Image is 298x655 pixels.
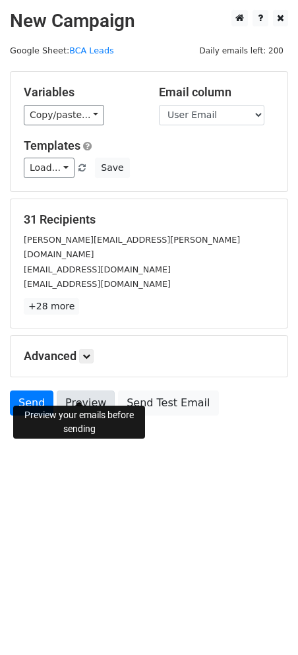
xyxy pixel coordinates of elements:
h5: Variables [24,85,139,100]
a: Send [10,390,53,416]
small: [PERSON_NAME][EMAIL_ADDRESS][PERSON_NAME][DOMAIN_NAME] [24,235,240,260]
button: Save [95,158,129,178]
small: [EMAIL_ADDRESS][DOMAIN_NAME] [24,265,171,274]
h5: Advanced [24,349,274,363]
a: Load... [24,158,74,178]
iframe: Chat Widget [232,592,298,655]
h5: Email column [159,85,274,100]
div: Preview your emails before sending [13,406,145,439]
a: Copy/paste... [24,105,104,125]
div: Widget de chat [232,592,298,655]
a: Templates [24,139,80,152]
a: BCA Leads [69,46,113,55]
a: Preview [57,390,115,416]
small: Google Sheet: [10,46,114,55]
a: Send Test Email [118,390,218,416]
a: +28 more [24,298,79,315]
h5: 31 Recipients [24,212,274,227]
h2: New Campaign [10,10,288,32]
span: Daily emails left: 200 [194,44,288,58]
a: Daily emails left: 200 [194,46,288,55]
small: [EMAIL_ADDRESS][DOMAIN_NAME] [24,279,171,289]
